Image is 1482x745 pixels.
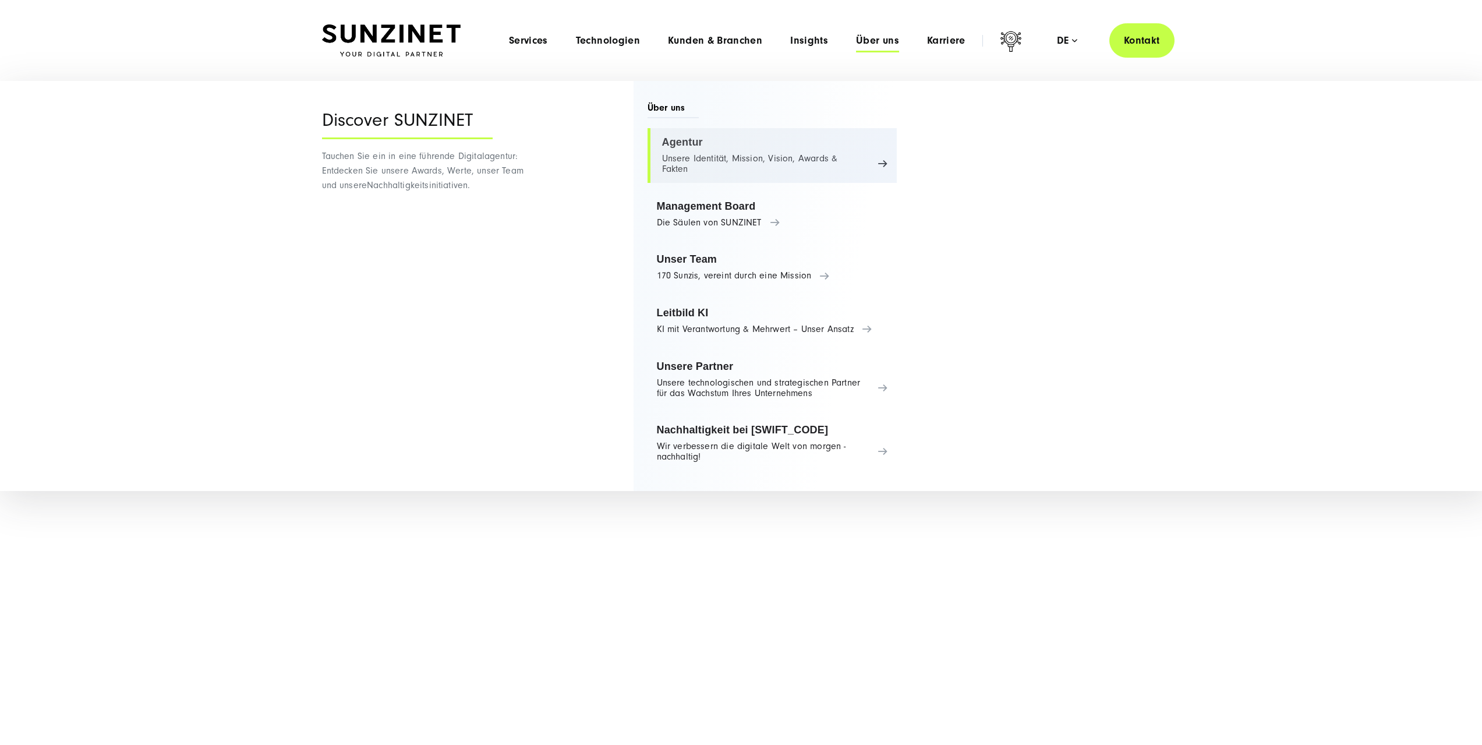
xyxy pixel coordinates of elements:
[668,35,762,47] a: Kunden & Branchen
[648,245,897,289] a: Unser Team 170 Sunzis, vereint durch eine Mission
[648,352,897,407] a: Unsere Partner Unsere technologischen und strategischen Partner für das Wachstum Ihres Unternehmens
[1109,23,1175,58] a: Kontakt
[322,81,540,491] div: Nachhaltigkeitsinitiativen.
[322,151,524,190] span: Tauchen Sie ein in eine führende Digitalagentur: Entdecken Sie unsere Awards, Werte, unser Team u...
[648,299,897,343] a: Leitbild KI KI mit Verantwortung & Mehrwert – Unser Ansatz
[648,128,897,183] a: Agentur Unsere Identität, Mission, Vision, Awards & Fakten
[1057,35,1077,47] div: de
[790,35,828,47] a: Insights
[856,35,899,47] a: Über uns
[648,416,897,471] a: Nachhaltigkeit bei [SWIFT_CODE] Wir verbessern die digitale Welt von morgen - nachhaltig!
[576,35,640,47] a: Technologien
[927,35,965,47] a: Karriere
[648,192,897,236] a: Management Board Die Säulen von SUNZINET
[648,101,699,118] span: Über uns
[509,35,548,47] a: Services
[322,24,461,57] img: SUNZINET Full Service Digital Agentur
[322,110,493,139] div: Discover SUNZINET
